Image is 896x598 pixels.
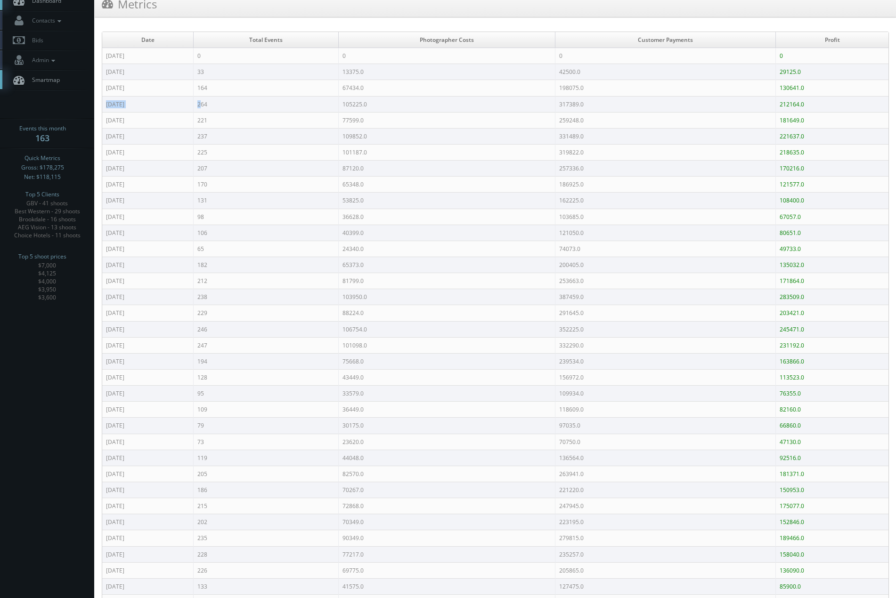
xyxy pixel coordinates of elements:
[555,337,776,353] td: 332290.0
[338,144,555,160] td: 101187.0
[194,177,338,193] td: 170
[555,482,776,498] td: 221220.0
[19,124,66,133] span: Events this month
[780,100,804,108] font: 212164.0
[194,353,338,369] td: 194
[555,193,776,209] td: 162225.0
[102,161,194,177] td: [DATE]
[555,128,776,144] td: 331489.0
[338,546,555,562] td: 77217.0
[194,450,338,466] td: 119
[194,514,338,530] td: 202
[18,252,66,261] span: Top 5 shoot prices
[338,193,555,209] td: 53825.0
[555,418,776,434] td: 97035.0
[555,64,776,80] td: 42500.0
[102,64,194,80] td: [DATE]
[102,32,194,48] td: Date
[102,305,194,321] td: [DATE]
[338,48,555,64] td: 0
[102,209,194,225] td: [DATE]
[194,112,338,128] td: 221
[194,530,338,546] td: 235
[555,161,776,177] td: 257336.0
[194,80,338,96] td: 164
[780,213,801,221] font: 67057.0
[194,241,338,257] td: 65
[102,482,194,498] td: [DATE]
[555,530,776,546] td: 279815.0
[780,261,804,269] font: 135032.0
[194,161,338,177] td: 207
[555,289,776,305] td: 387459.0
[555,450,776,466] td: 136564.0
[194,578,338,594] td: 133
[102,193,194,209] td: [DATE]
[25,190,59,199] span: Top 5 Clients
[102,80,194,96] td: [DATE]
[27,76,60,84] span: Smartmap
[780,245,801,253] font: 49733.0
[194,209,338,225] td: 98
[27,56,57,64] span: Admin
[194,305,338,321] td: 229
[102,546,194,562] td: [DATE]
[780,196,804,204] font: 108400.0
[102,514,194,530] td: [DATE]
[194,193,338,209] td: 131
[194,144,338,160] td: 225
[102,112,194,128] td: [DATE]
[194,369,338,385] td: 128
[555,466,776,482] td: 263941.0
[780,405,801,413] font: 82160.0
[102,498,194,514] td: [DATE]
[338,257,555,273] td: 65373.0
[338,418,555,434] td: 30175.0
[338,96,555,112] td: 105225.0
[780,470,804,478] font: 181371.0
[102,337,194,353] td: [DATE]
[338,112,555,128] td: 77599.0
[780,309,804,317] font: 203421.0
[338,482,555,498] td: 70267.0
[555,144,776,160] td: 319822.0
[780,229,801,237] font: 80651.0
[102,578,194,594] td: [DATE]
[102,321,194,337] td: [DATE]
[194,225,338,241] td: 106
[27,16,64,24] span: Contacts
[102,353,194,369] td: [DATE]
[102,562,194,578] td: [DATE]
[555,257,776,273] td: 200405.0
[338,386,555,402] td: 33579.0
[780,518,804,526] font: 152846.0
[338,289,555,305] td: 103950.0
[555,80,776,96] td: 198075.0
[338,161,555,177] td: 87120.0
[194,321,338,337] td: 246
[102,48,194,64] td: [DATE]
[102,369,194,385] td: [DATE]
[338,32,555,48] td: Photographer Costs
[338,434,555,450] td: 23620.0
[338,177,555,193] td: 65348.0
[27,36,43,44] span: Bids
[338,466,555,482] td: 82570.0
[338,337,555,353] td: 101098.0
[102,418,194,434] td: [DATE]
[780,550,804,558] font: 158040.0
[338,209,555,225] td: 36628.0
[194,386,338,402] td: 95
[338,562,555,578] td: 69775.0
[338,353,555,369] td: 75668.0
[102,241,194,257] td: [DATE]
[555,209,776,225] td: 103685.0
[780,454,801,462] font: 92516.0
[194,48,338,64] td: 0
[780,341,804,349] font: 231192.0
[338,64,555,80] td: 13375.0
[338,450,555,466] td: 44048.0
[194,273,338,289] td: 212
[555,578,776,594] td: 127475.0
[780,534,804,542] font: 189466.0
